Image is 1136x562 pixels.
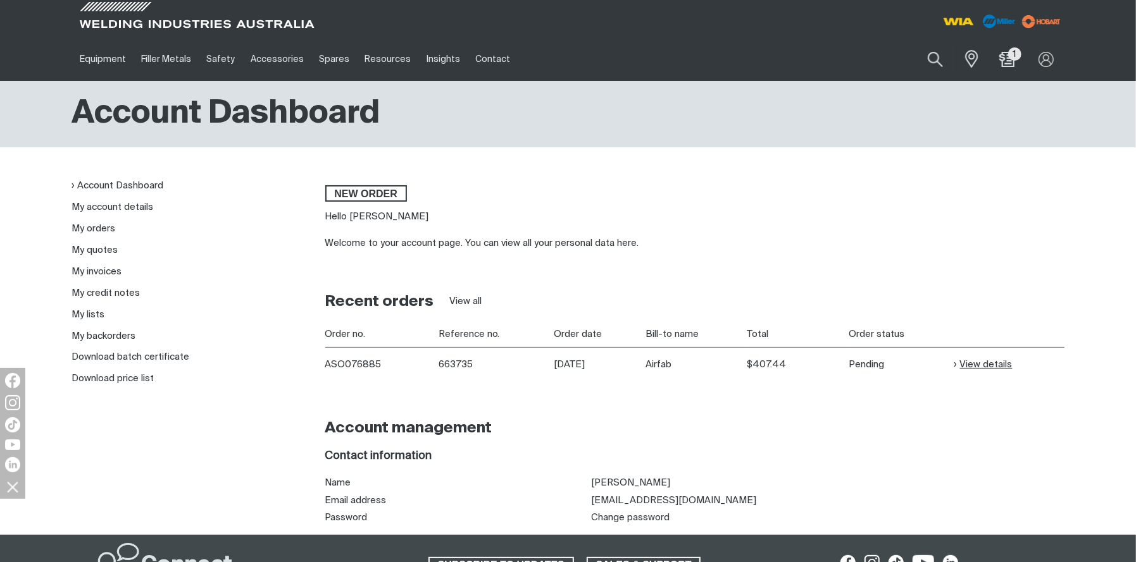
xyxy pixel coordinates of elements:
[849,321,954,348] th: Order status
[1018,12,1064,31] img: miller
[72,94,380,135] h1: Account Dashboard
[325,348,439,378] th: ASO076885
[325,509,591,527] th: Password
[2,476,23,498] img: hide socials
[591,513,670,522] a: Change password
[72,310,105,319] a: My lists
[849,348,954,378] td: Pending
[72,37,816,81] nav: Main
[72,374,154,383] a: Download price list
[325,292,434,312] h2: Recent orders
[72,267,122,276] a: My invoices
[325,418,1064,438] h2: Account management
[327,185,406,202] span: New order
[591,492,1064,510] td: [EMAIL_ADDRESS][DOMAIN_NAME]
[419,37,468,81] a: Insights
[72,224,116,233] a: My orders
[747,321,849,348] th: Total
[325,474,591,492] th: Name
[72,202,154,212] a: My account details
[554,321,646,348] th: Order date
[914,44,957,74] button: Search products
[450,295,482,309] a: View all orders
[325,185,407,202] a: New order
[468,37,518,81] a: Contact
[357,37,418,81] a: Resources
[243,37,311,81] a: Accessories
[311,37,357,81] a: Spares
[72,352,190,362] a: Download batch certificate
[898,44,957,74] input: Product name or item number...
[591,474,1064,492] td: [PERSON_NAME]
[325,492,591,510] th: Email address
[5,457,20,472] img: LinkedIn
[5,395,20,410] img: Instagram
[72,37,134,81] a: Equipment
[646,348,746,378] td: Airfab
[747,360,786,369] span: $407.44
[646,321,746,348] th: Bill-to name
[439,321,554,348] th: Reference no.
[954,357,1013,372] a: View details of Order ASO076885
[5,373,20,388] img: Facebook
[199,37,242,81] a: Safety
[325,236,1064,251] div: Welcome to your account page. You can view all your personal data here.
[554,348,646,378] td: [DATE]
[5,439,20,450] img: YouTube
[72,176,305,390] nav: My account
[72,331,136,341] a: My backorders
[5,417,20,432] img: TikTok
[325,450,432,461] span: Contact information
[439,348,554,378] td: 663735
[134,37,199,81] a: Filler Metals
[72,288,140,298] a: My credit notes
[72,245,118,255] a: My quotes
[72,180,164,191] a: Account Dashboard
[325,321,439,348] th: Order no.
[325,210,1064,224] p: Hello [PERSON_NAME]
